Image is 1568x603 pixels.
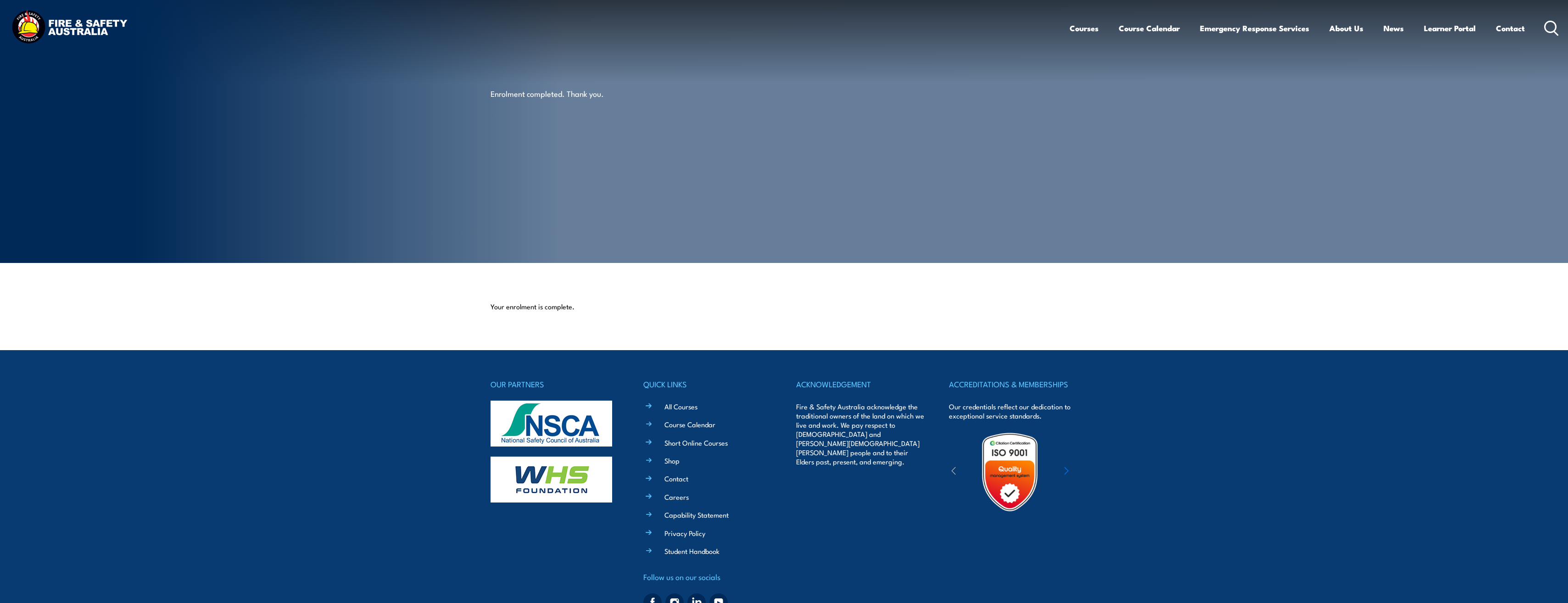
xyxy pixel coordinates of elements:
[1050,456,1130,488] img: ewpa-logo
[796,402,925,466] p: Fire & Safety Australia acknowledge the traditional owners of the land on which we live and work....
[664,419,715,429] a: Course Calendar
[491,378,619,391] h4: OUR PARTNERS
[796,378,925,391] h4: ACKNOWLEDGEMENT
[664,456,680,465] a: Shop
[664,546,720,556] a: Student Handbook
[970,432,1050,512] img: Untitled design (19)
[643,378,772,391] h4: QUICK LINKS
[1200,16,1309,40] a: Emergency Response Services
[491,302,1078,311] p: Your enrolment is complete.
[664,474,688,483] a: Contact
[643,570,772,583] h4: Follow us on our socials
[664,438,728,447] a: Short Online Courses
[664,492,689,502] a: Careers
[491,88,658,99] p: Enrolment completed. Thank you.
[1496,16,1525,40] a: Contact
[949,402,1077,420] p: Our credentials reflect our dedication to exceptional service standards.
[1070,16,1099,40] a: Courses
[664,510,729,519] a: Capability Statement
[664,402,698,411] a: All Courses
[1119,16,1180,40] a: Course Calendar
[1424,16,1476,40] a: Learner Portal
[491,401,612,447] img: nsca-logo-footer
[949,378,1077,391] h4: ACCREDITATIONS & MEMBERSHIPS
[1384,16,1404,40] a: News
[664,528,705,538] a: Privacy Policy
[491,457,612,502] img: whs-logo-footer
[1329,16,1363,40] a: About Us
